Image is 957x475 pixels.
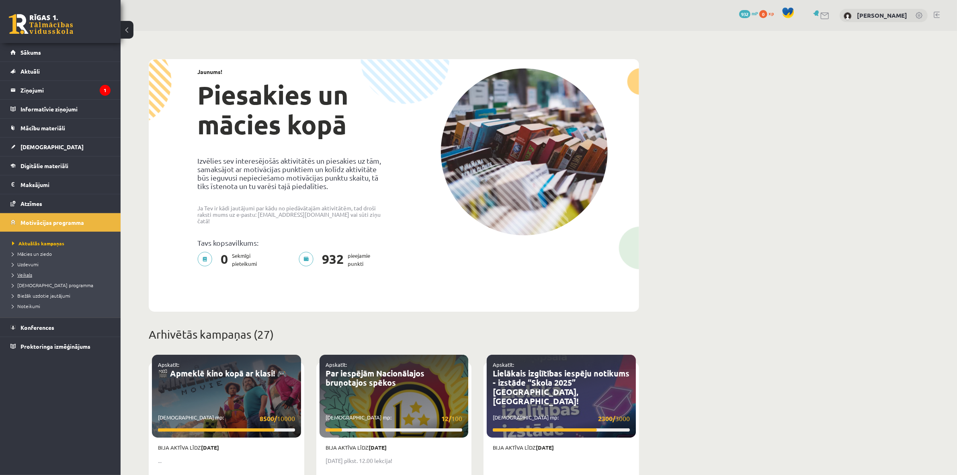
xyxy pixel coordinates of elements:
[158,456,295,465] p: ...
[759,10,778,16] a: 0 xp
[20,81,111,99] legend: Ziņojumi
[20,143,84,150] span: [DEMOGRAPHIC_DATA]
[768,10,774,16] span: xp
[598,413,630,424] span: 3000
[12,251,52,257] span: Mācies un ziedo
[493,361,514,368] a: Apskatīt:
[326,361,347,368] a: Apskatīt:
[158,413,295,424] p: [DEMOGRAPHIC_DATA] mp:
[12,292,113,299] a: Biežāk uzdotie jautājumi
[12,302,113,310] a: Noteikumi
[260,414,277,423] strong: 8500/
[326,457,392,464] strong: [DATE] plkst. 12.00 lekcija!
[739,10,758,16] a: 932 mP
[10,62,111,80] a: Aktuāli
[197,252,262,268] p: Sekmīgi pieteikumi
[20,68,40,75] span: Aktuāli
[10,318,111,337] a: Konferences
[197,156,388,190] p: Izvēlies sev interesējošās aktivitātēs un piesakies uz tām, samaksājot ar motivācijas punktiem un...
[12,292,70,299] span: Biežāk uzdotie jautājumi
[197,205,388,224] p: Ja Tev ir kādi jautājumi par kādu no piedāvātajām aktivitātēm, tad droši raksti mums uz e-pastu: ...
[197,239,388,247] p: Tavs kopsavilkums:
[197,80,388,140] h1: Piesakies un mācies kopā
[12,240,64,247] span: Aktuālās kampaņas
[9,14,73,34] a: Rīgas 1. Tālmācības vidusskola
[326,368,424,388] a: Par iespējām Nacionālajos bruņotajos spēkos
[12,271,113,278] a: Veikals
[158,444,295,452] p: Bija aktīva līdz
[20,100,111,118] legend: Informatīvie ziņojumi
[10,119,111,137] a: Mācību materiāli
[20,49,41,56] span: Sākums
[20,162,68,169] span: Digitālie materiāli
[10,337,111,356] a: Proktoringa izmēģinājums
[493,368,629,406] a: Lielākais izglītības iespēju notikums - izstāde “Skola 2025” [GEOGRAPHIC_DATA], [GEOGRAPHIC_DATA]!
[493,413,630,424] p: [DEMOGRAPHIC_DATA] mp:
[10,81,111,99] a: Ziņojumi1
[260,413,295,424] span: 10000
[149,326,639,343] p: Arhivētās kampaņas (27)
[10,100,111,118] a: Informatīvie ziņojumi
[20,324,54,331] span: Konferences
[20,219,84,226] span: Motivācijas programma
[752,10,758,16] span: mP
[369,444,387,451] strong: [DATE]
[739,10,750,18] span: 932
[12,303,40,309] span: Noteikumi
[20,343,90,350] span: Proktoringa izmēģinājums
[493,444,630,452] p: Bija aktīva līdz
[10,138,111,156] a: [DEMOGRAPHIC_DATA]
[12,261,39,267] span: Uzdevumi
[759,10,767,18] span: 0
[20,124,65,132] span: Mācību materiāli
[12,250,113,257] a: Mācies un ziedo
[10,194,111,213] a: Atzīmes
[12,282,93,288] span: [DEMOGRAPHIC_DATA] programma
[326,413,463,424] p: [DEMOGRAPHIC_DATA] mp:
[158,368,287,378] a: 🎬 Apmeklē kino kopā ar klasi! 🎮
[10,175,111,194] a: Maksājumi
[217,252,232,268] span: 0
[326,444,463,452] p: Bija aktīva līdz
[536,444,554,451] strong: [DATE]
[441,68,608,235] img: campaign-image-1c4f3b39ab1f89d1fca25a8facaab35ebc8e40cf20aedba61fd73fb4233361ac.png
[10,43,111,62] a: Sākums
[857,11,907,19] a: [PERSON_NAME]
[158,361,179,368] a: Apskatīt:
[201,444,219,451] strong: [DATE]
[10,213,111,232] a: Motivācijas programma
[441,413,462,424] span: 100
[12,282,113,289] a: [DEMOGRAPHIC_DATA] programma
[197,68,222,75] strong: Jaunums!
[10,156,111,175] a: Digitālie materiāli
[20,200,42,207] span: Atzīmes
[12,240,113,247] a: Aktuālās kampaņas
[441,414,451,423] strong: 12/
[299,252,375,268] p: pieejamie punkti
[318,252,348,268] span: 932
[100,85,111,96] i: 1
[598,414,615,423] strong: 2300/
[12,261,113,268] a: Uzdevumi
[844,12,852,20] img: Daniela Puriņa
[12,271,32,278] span: Veikals
[20,175,111,194] legend: Maksājumi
